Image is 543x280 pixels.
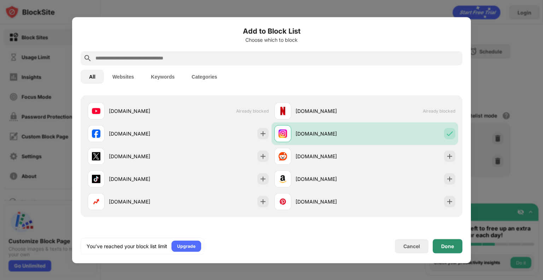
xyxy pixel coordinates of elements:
span: Already blocked [236,108,269,114]
img: favicons [92,197,100,206]
div: [DOMAIN_NAME] [296,107,365,115]
img: favicons [279,107,287,115]
div: Your Top Visited Websites [81,228,154,235]
div: Done [441,243,454,249]
img: favicons [92,175,100,183]
h6: Add to Block List [81,25,462,36]
span: Already blocked [423,108,455,114]
div: [DOMAIN_NAME] [109,175,178,183]
div: [DOMAIN_NAME] [109,107,178,115]
button: Websites [104,69,142,84]
div: [DOMAIN_NAME] [296,175,365,183]
div: You’ve reached your block list limit [87,242,167,250]
div: Choose which to block [81,37,462,42]
img: search.svg [83,54,92,62]
img: favicons [279,152,287,160]
div: [DOMAIN_NAME] [296,153,365,160]
img: favicons [92,107,100,115]
button: All [81,69,104,84]
div: [DOMAIN_NAME] [109,130,178,137]
img: favicons [92,129,100,138]
div: [DOMAIN_NAME] [296,130,365,137]
button: Categories [183,69,226,84]
div: [DOMAIN_NAME] [109,198,178,205]
button: Keywords [142,69,183,84]
img: favicons [92,152,100,160]
div: Upgrade [177,242,195,250]
img: favicons [279,197,287,206]
div: [DOMAIN_NAME] [109,153,178,160]
img: favicons [279,175,287,183]
div: [DOMAIN_NAME] [296,198,365,205]
img: favicons [279,129,287,138]
div: Cancel [403,243,420,249]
